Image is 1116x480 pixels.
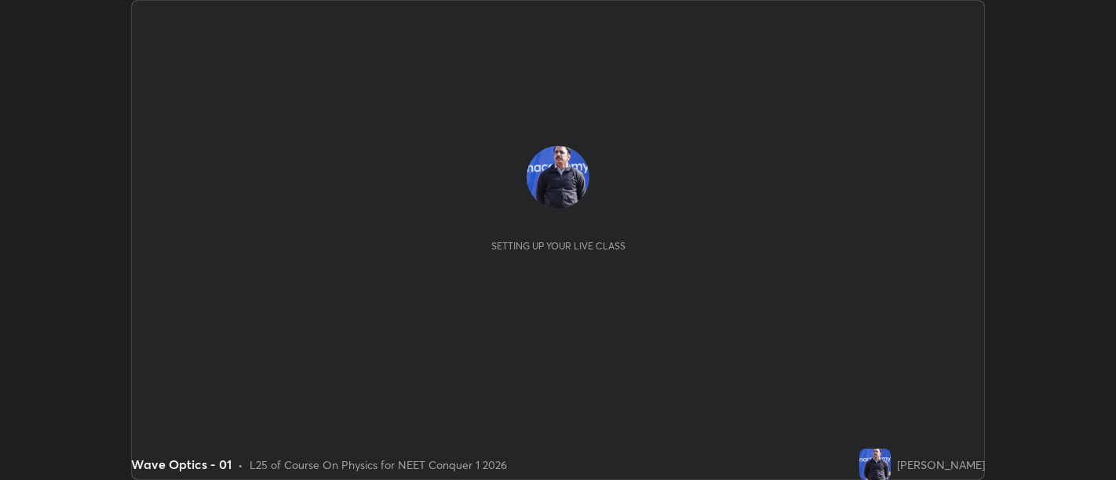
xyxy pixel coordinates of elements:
div: [PERSON_NAME] [897,456,985,473]
img: 0fac2fe1a61b44c9b83749fbfb6ae1ce.jpg [527,146,589,209]
img: 0fac2fe1a61b44c9b83749fbfb6ae1ce.jpg [859,449,891,480]
div: • [238,456,243,473]
div: L25 of Course On Physics for NEET Conquer 1 2026 [250,456,507,473]
div: Setting up your live class [491,240,625,252]
div: Wave Optics - 01 [131,455,232,474]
